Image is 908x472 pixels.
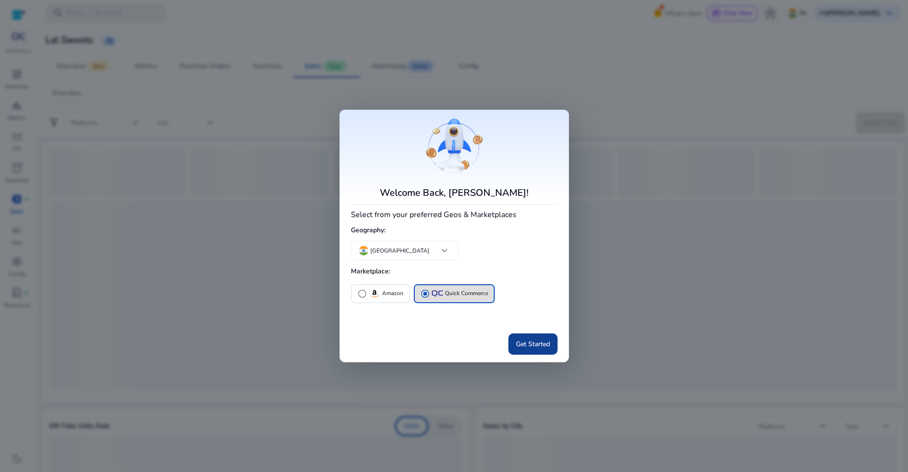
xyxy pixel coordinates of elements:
span: keyboard_arrow_down [439,245,450,256]
img: in.svg [359,246,368,255]
span: radio_button_unchecked [358,289,367,298]
p: Quick Commerce [445,288,488,298]
img: amazon.svg [369,288,380,299]
h5: Geography: [351,223,558,238]
span: radio_button_checked [420,289,430,298]
span: Get Started [516,339,550,349]
img: QC-logo.svg [432,290,443,297]
p: [GEOGRAPHIC_DATA] [370,246,429,255]
button: Get Started [508,333,558,355]
p: Amazon [382,288,403,298]
h5: Marketplace: [351,264,558,280]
